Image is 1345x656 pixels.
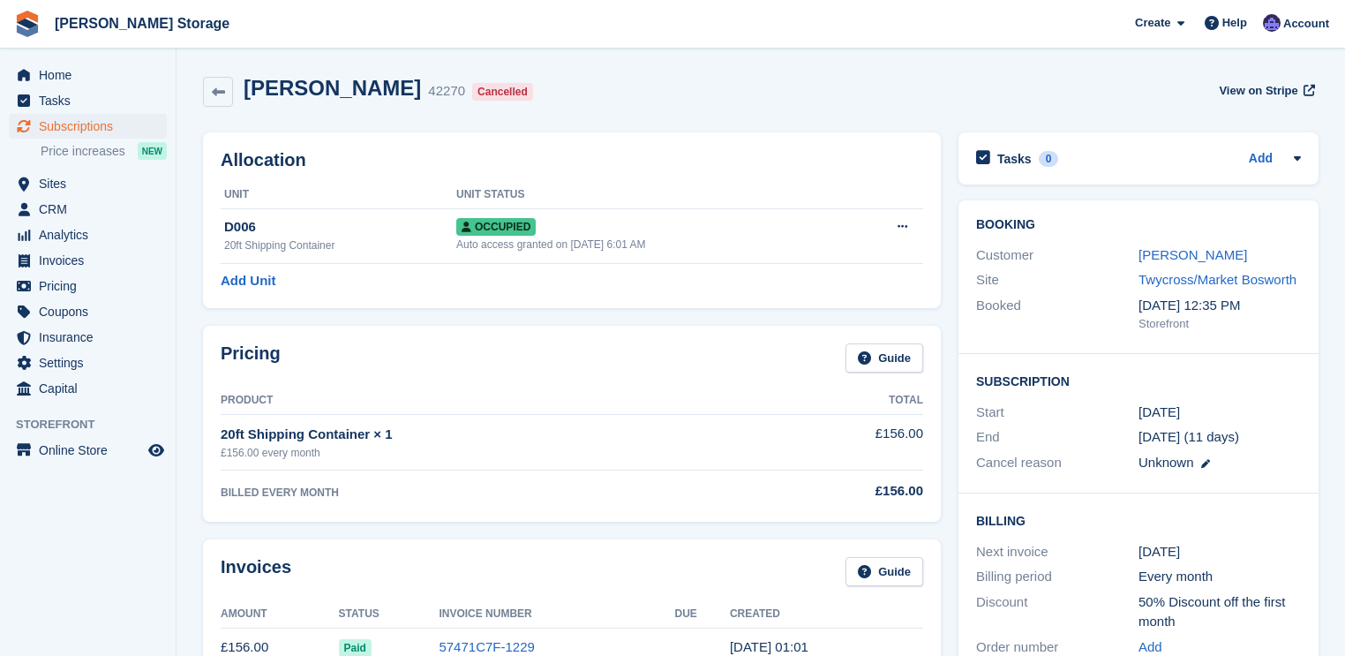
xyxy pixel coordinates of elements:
[244,76,421,100] h2: [PERSON_NAME]
[770,414,924,470] td: £156.00
[221,425,770,445] div: 20ft Shipping Container × 1
[39,274,145,298] span: Pricing
[9,325,167,350] a: menu
[39,171,145,196] span: Sites
[221,387,770,415] th: Product
[976,567,1138,587] div: Billing period
[730,639,808,654] time: 2025-07-31 00:01:01 UTC
[1135,14,1170,32] span: Create
[730,600,923,629] th: Created
[456,237,847,253] div: Auto access granted on [DATE] 6:01 AM
[138,142,167,160] div: NEW
[221,485,770,501] div: BILLED EVERY MONTH
[9,274,167,298] a: menu
[976,296,1138,333] div: Booked
[9,222,167,247] a: menu
[221,343,281,373] h2: Pricing
[976,372,1301,389] h2: Subscription
[39,351,145,375] span: Settings
[1138,403,1180,423] time: 2024-05-31 00:00:00 UTC
[1039,151,1059,167] div: 0
[770,387,924,415] th: Total
[39,222,145,247] span: Analytics
[39,325,145,350] span: Insurance
[221,271,275,291] a: Add Unit
[976,403,1138,423] div: Start
[1263,14,1281,32] img: Tim Sinnott
[9,171,167,196] a: menu
[339,600,440,629] th: Status
[1138,247,1247,262] a: [PERSON_NAME]
[1138,592,1301,632] div: 50% Discount off the first month
[221,150,923,170] h2: Allocation
[845,557,923,586] a: Guide
[997,151,1032,167] h2: Tasks
[976,245,1138,266] div: Customer
[976,511,1301,529] h2: Billing
[39,438,145,463] span: Online Store
[1283,15,1329,33] span: Account
[976,453,1138,473] div: Cancel reason
[456,218,536,236] span: Occupied
[9,88,167,113] a: menu
[221,181,456,209] th: Unit
[1138,542,1301,562] div: [DATE]
[48,9,237,38] a: [PERSON_NAME] Storage
[221,557,291,586] h2: Invoices
[439,639,534,654] a: 57471C7F-1229
[221,600,339,629] th: Amount
[9,63,167,87] a: menu
[845,343,923,373] a: Guide
[9,114,167,139] a: menu
[9,351,167,375] a: menu
[472,83,533,101] div: Cancelled
[1138,429,1239,444] span: [DATE] (11 days)
[456,181,847,209] th: Unit Status
[1138,272,1296,287] a: Twycross/Market Bosworth
[976,218,1301,232] h2: Booking
[9,376,167,401] a: menu
[9,248,167,273] a: menu
[1249,149,1273,170] a: Add
[39,197,145,222] span: CRM
[39,248,145,273] span: Invoices
[976,542,1138,562] div: Next invoice
[16,416,176,434] span: Storefront
[39,376,145,401] span: Capital
[1222,14,1247,32] span: Help
[9,197,167,222] a: menu
[428,81,465,102] div: 42270
[976,270,1138,290] div: Site
[14,11,41,37] img: stora-icon-8386f47178a22dfd0bd8f6a31ec36ba5ce8667c1dd55bd0f319d3a0aa187defe.svg
[976,427,1138,448] div: End
[1138,315,1301,333] div: Storefront
[1219,82,1297,100] span: View on Stripe
[770,481,924,501] div: £156.00
[224,238,456,253] div: 20ft Shipping Container
[41,143,125,160] span: Price increases
[1212,76,1319,105] a: View on Stripe
[224,217,456,238] div: D006
[976,592,1138,632] div: Discount
[146,440,167,461] a: Preview store
[1138,296,1301,316] div: [DATE] 12:35 PM
[41,141,167,161] a: Price increases NEW
[439,600,674,629] th: Invoice Number
[9,438,167,463] a: menu
[674,600,729,629] th: Due
[1138,567,1301,587] div: Every month
[39,114,145,139] span: Subscriptions
[221,445,770,461] div: £156.00 every month
[39,63,145,87] span: Home
[1138,455,1194,470] span: Unknown
[39,88,145,113] span: Tasks
[39,299,145,324] span: Coupons
[9,299,167,324] a: menu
